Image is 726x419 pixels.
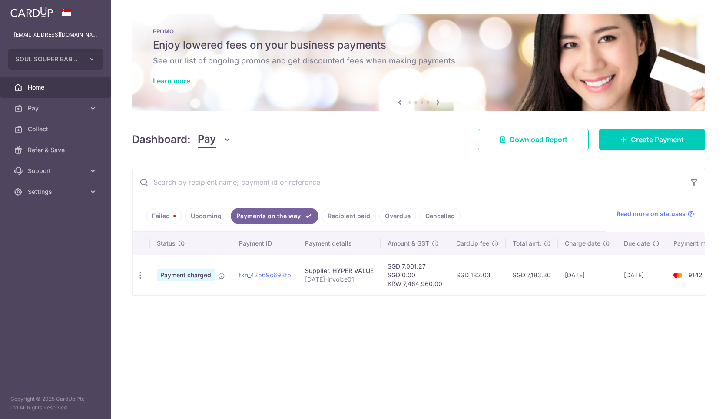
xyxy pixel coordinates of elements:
span: Home [28,83,85,92]
iframe: Opens a widget where you can find more information [670,393,717,415]
span: Status [157,239,176,248]
input: Search by recipient name, payment id or reference [133,168,684,196]
h5: Enjoy lowered fees on your business payments [153,38,684,52]
span: Collect [28,125,85,133]
a: Upcoming [185,208,227,224]
a: Download Report [478,129,589,150]
p: PROMO [153,28,684,35]
span: Amount & GST [388,239,429,248]
td: SGD 7,183.30 [506,255,558,295]
a: Recipient paid [322,208,376,224]
a: Create Payment [599,129,705,150]
a: Overdue [379,208,416,224]
h6: See our list of ongoing promos and get discounted fees when making payments [153,56,684,66]
th: Payment ID [232,232,298,255]
span: Create Payment [631,134,684,145]
span: Pay [198,131,216,148]
span: Settings [28,187,85,196]
th: Payment details [298,232,381,255]
p: [EMAIL_ADDRESS][DOMAIN_NAME] [14,30,97,39]
span: Pay [28,104,85,113]
img: Bank Card [669,270,686,280]
img: Latest Promos Banner [132,14,705,111]
span: Support [28,166,85,175]
a: txn_42b69c693fb [239,271,291,279]
button: Pay [198,131,231,148]
td: SGD 182.03 [449,255,506,295]
a: Read more on statuses [617,209,694,218]
h4: Dashboard: [132,132,191,147]
span: SOUL SOUPER BABY PTE. LTD. [16,55,80,63]
a: Learn more [153,76,190,85]
a: Payments on the way [231,208,318,224]
button: SOUL SOUPER BABY PTE. LTD. [8,49,103,70]
img: CardUp [10,7,53,17]
td: SGD 7,001.27 SGD 0.00 KRW 7,464,960.00 [381,255,449,295]
span: Download Report [510,134,567,145]
div: Supplier. HYPER VALUE [305,266,374,275]
p: [DATE]-invoice01 [305,275,374,284]
a: Failed [146,208,182,224]
span: Due date [624,239,650,248]
span: Charge date [565,239,600,248]
td: [DATE] [558,255,617,295]
span: Payment charged [157,269,215,281]
span: Total amt. [513,239,541,248]
span: Refer & Save [28,146,85,154]
td: [DATE] [617,255,666,295]
span: 9142 [688,271,703,279]
a: Cancelled [420,208,461,224]
span: Read more on statuses [617,209,686,218]
span: CardUp fee [456,239,489,248]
